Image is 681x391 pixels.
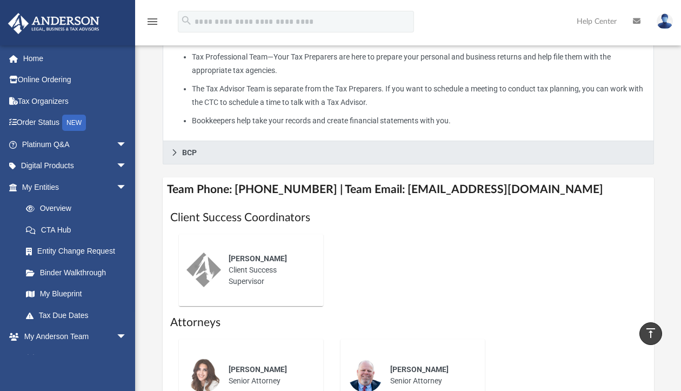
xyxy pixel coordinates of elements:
a: My Entitiesarrow_drop_down [8,176,143,198]
a: Tax Organizers [8,90,143,112]
span: [PERSON_NAME] [229,365,287,374]
a: My Anderson Team [15,347,132,369]
img: Anderson Advisors Platinum Portal [5,13,103,34]
h1: Attorneys [170,315,646,330]
span: arrow_drop_down [116,155,138,177]
a: Platinum Q&Aarrow_drop_down [8,134,143,155]
a: Binder Walkthrough [15,262,143,283]
img: thumbnail [186,253,221,287]
span: BCP [182,149,197,156]
span: arrow_drop_down [116,134,138,156]
img: User Pic [657,14,673,29]
a: Overview [15,198,143,220]
span: arrow_drop_down [116,326,138,348]
i: menu [146,15,159,28]
a: Tax Due Dates [15,304,143,326]
span: arrow_drop_down [116,176,138,198]
a: BCP [163,141,654,164]
div: NEW [62,115,86,131]
i: search [181,15,192,26]
div: Client Success Supervisor [221,246,316,295]
a: Order StatusNEW [8,112,143,134]
a: Entity Change Request [15,241,143,262]
span: [PERSON_NAME] [229,254,287,263]
a: My Blueprint [15,283,138,305]
a: Online Ordering [8,69,143,91]
h1: Client Success Coordinators [170,210,646,226]
li: The Tax Advisor Team is separate from the Tax Preparers. If you want to schedule a meeting to con... [192,82,646,109]
i: vertical_align_top [644,327,657,340]
a: My Anderson Teamarrow_drop_down [8,326,138,348]
a: CTA Hub [15,219,143,241]
a: vertical_align_top [639,322,662,345]
a: Home [8,48,143,69]
li: Bookkeepers help take your records and create financial statements with you. [192,114,646,128]
a: Digital Productsarrow_drop_down [8,155,143,177]
a: menu [146,21,159,28]
h4: Team Phone: [PHONE_NUMBER] | Team Email: [EMAIL_ADDRESS][DOMAIN_NAME] [163,177,654,202]
li: Tax Professional Team—Your Tax Preparers are here to prepare your personal and business returns a... [192,50,646,77]
span: [PERSON_NAME] [390,365,449,374]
